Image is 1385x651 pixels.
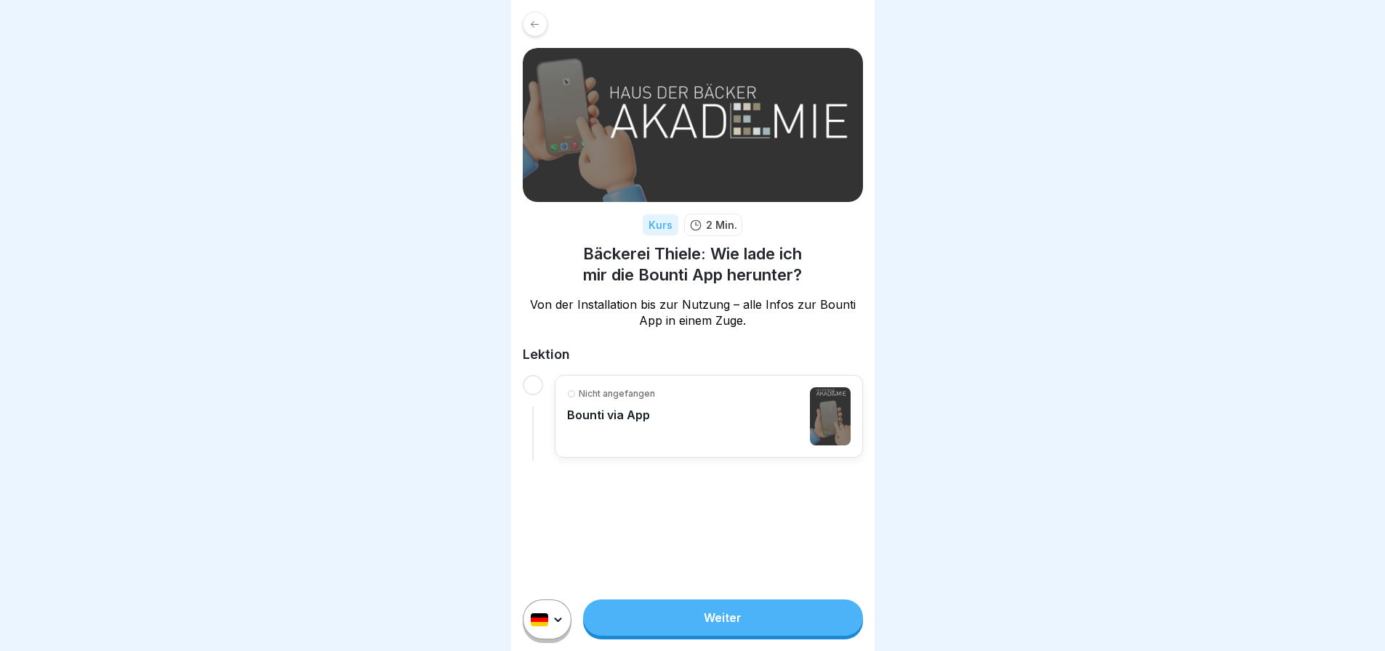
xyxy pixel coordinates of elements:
[531,613,548,626] img: de.svg
[523,296,863,328] p: Von der Installation bis zur Nutzung – alle Infos zur Bounti App in einem Zuge.
[583,599,862,636] a: Weiter
[643,214,678,235] div: Kurs
[567,387,851,445] a: Nicht angefangenBounti via App
[523,48,863,202] img: s78w77shk91l4aeybtorc9h7.png
[523,346,863,363] h2: Lektion
[810,387,851,445] img: wfqp8u8irfjzlz5z04wua5ho.png
[706,217,737,232] p: 2 Min.
[579,387,655,400] p: Nicht angefangen
[523,243,863,285] h1: Bäckerei Thiele: Wie lade ich mir die Bounti App herunter?
[567,408,655,422] p: Bounti via App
